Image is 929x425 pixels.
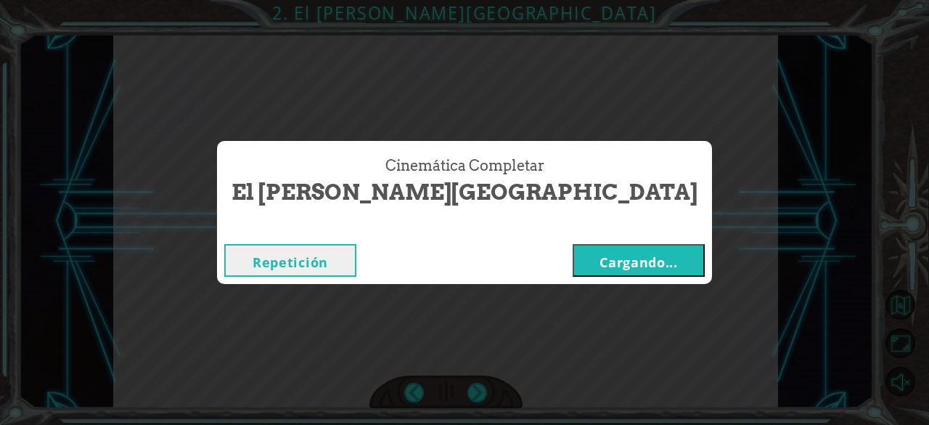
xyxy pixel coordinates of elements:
button: Repetición [224,244,356,277]
font: Cinemática Completar [385,157,544,174]
button: Cargando... [573,244,705,277]
font: Repetición [253,254,328,271]
font: El [PERSON_NAME][GEOGRAPHIC_DATA] [232,179,697,205]
font: Cargando... [599,254,678,271]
